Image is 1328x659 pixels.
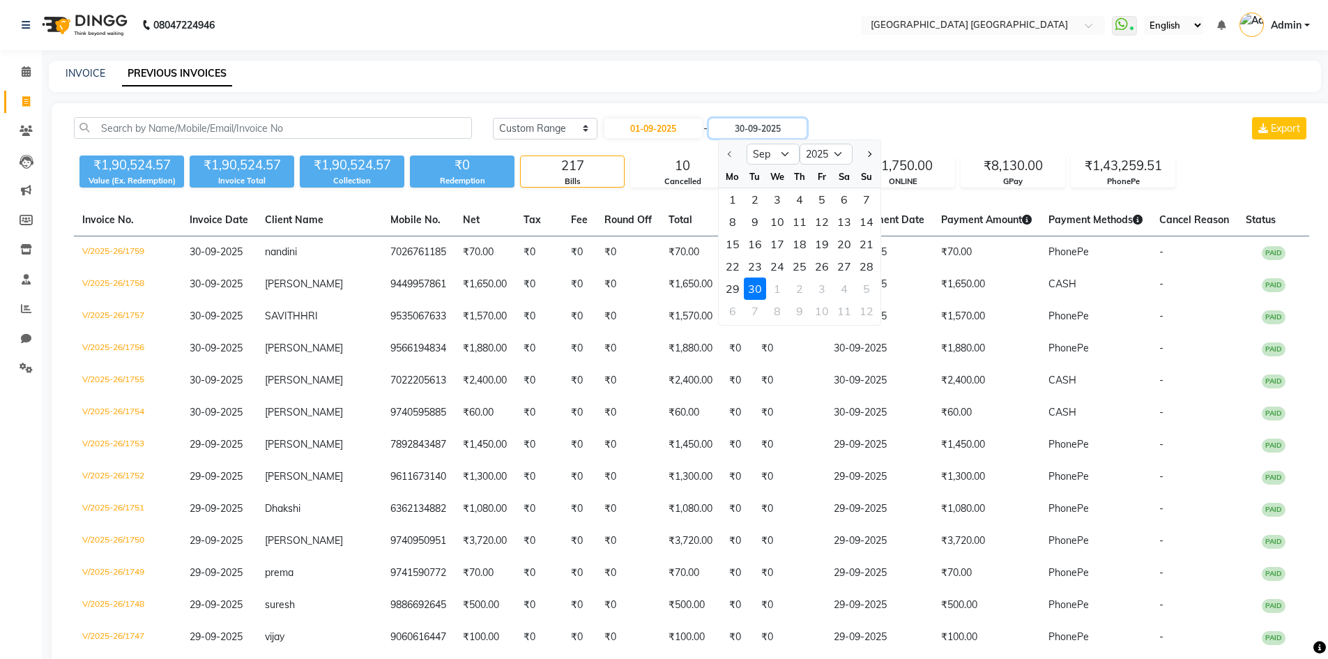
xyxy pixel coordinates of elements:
td: 9611673140 [382,461,455,493]
td: ₹3,720.00 [660,525,721,557]
span: PhonePe [1048,438,1089,450]
td: V/2025-26/1750 [74,525,181,557]
input: Start Date [604,119,702,138]
span: PAID [1262,439,1285,453]
div: Cancelled [631,176,734,188]
span: Payment Amount [941,213,1032,226]
div: 7 [744,300,766,322]
td: ₹1,300.00 [455,461,515,493]
span: - [1159,438,1163,450]
span: - [1159,278,1163,290]
td: 9740950951 [382,525,455,557]
div: 7 [855,188,878,211]
td: 29-09-2025 [825,525,933,557]
div: 24 [766,255,788,278]
span: Tax [524,213,541,226]
div: 16 [744,233,766,255]
span: 30-09-2025 [190,310,243,322]
div: 2 [788,278,811,300]
td: ₹1,300.00 [933,461,1040,493]
td: ₹0 [596,397,660,429]
div: 12 [811,211,833,233]
td: ₹0 [515,301,563,333]
span: PAID [1262,342,1285,356]
div: ₹0 [410,156,514,175]
div: 12 [855,300,878,322]
select: Select year [800,144,853,165]
td: 9449957861 [382,268,455,301]
td: 30-09-2025 [825,365,933,397]
span: Invoice No. [82,213,134,226]
td: ₹0 [563,493,596,525]
div: 9 [788,300,811,322]
div: Tuesday, September 2, 2025 [744,188,766,211]
div: GPay [961,176,1064,188]
span: Client Name [265,213,323,226]
td: ₹1,080.00 [455,493,515,525]
div: 217 [521,156,624,176]
td: ₹0 [596,236,660,269]
span: PAID [1262,246,1285,260]
td: ₹0 [721,333,753,365]
span: Invoice Date [190,213,248,226]
td: 7022205613 [382,365,455,397]
div: Thursday, October 2, 2025 [788,278,811,300]
span: - [1159,502,1163,515]
td: ₹70.00 [933,557,1040,589]
td: V/2025-26/1757 [74,301,181,333]
span: 29-09-2025 [190,502,243,515]
span: - [1159,406,1163,418]
div: Bills [521,176,624,188]
span: Total [669,213,692,226]
td: ₹1,650.00 [933,268,1040,301]
td: ₹2,400.00 [660,365,721,397]
span: [PERSON_NAME] [265,534,343,547]
div: Friday, October 3, 2025 [811,278,833,300]
span: 30-09-2025 [190,406,243,418]
td: 7026761185 [382,236,455,269]
span: PAID [1262,503,1285,517]
span: 29-09-2025 [190,566,243,579]
td: ₹0 [596,525,660,557]
div: Sunday, September 21, 2025 [855,233,878,255]
div: 13 [833,211,855,233]
img: logo [36,6,131,45]
span: Admin [1271,18,1302,33]
td: 30-09-2025 [825,397,933,429]
span: Status [1246,213,1276,226]
td: 7892843487 [382,429,455,461]
td: ₹0 [721,461,753,493]
div: Value (Ex. Redemption) [79,175,184,187]
td: 29-09-2025 [825,429,933,461]
div: Tuesday, September 16, 2025 [744,233,766,255]
td: ₹0 [721,525,753,557]
td: ₹70.00 [455,557,515,589]
td: 9535067633 [382,301,455,333]
div: 3 [811,278,833,300]
td: ₹60.00 [455,397,515,429]
td: V/2025-26/1758 [74,268,181,301]
span: 29-09-2025 [190,438,243,450]
div: 11 [833,300,855,322]
div: 17 [766,233,788,255]
td: ₹0 [563,301,596,333]
td: ₹0 [515,365,563,397]
td: ₹0 [515,525,563,557]
td: ₹1,570.00 [455,301,515,333]
div: 30 [744,278,766,300]
div: Monday, September 22, 2025 [722,255,744,278]
td: ₹0 [515,268,563,301]
div: Invoice Total [190,175,294,187]
td: V/2025-26/1749 [74,557,181,589]
td: ₹0 [596,493,660,525]
div: Friday, October 10, 2025 [811,300,833,322]
div: Sunday, September 7, 2025 [855,188,878,211]
td: 9741590772 [382,557,455,589]
div: We [766,165,788,188]
div: Monday, September 1, 2025 [722,188,744,211]
td: ₹0 [515,493,563,525]
span: PhonePe [1048,470,1089,483]
div: 28 [855,255,878,278]
div: Monday, September 15, 2025 [722,233,744,255]
td: ₹2,400.00 [933,365,1040,397]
